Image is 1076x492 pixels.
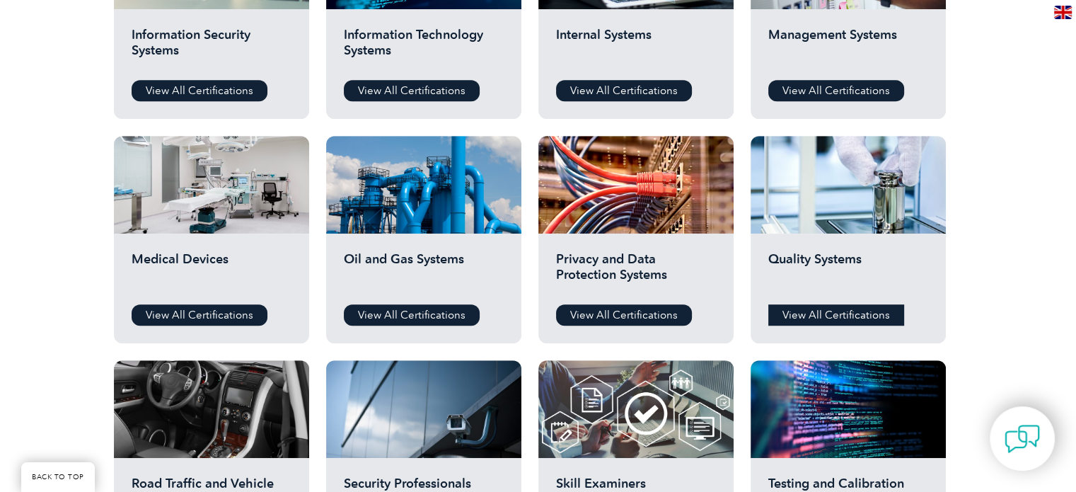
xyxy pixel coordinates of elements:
[556,304,692,326] a: View All Certifications
[21,462,95,492] a: BACK TO TOP
[1005,421,1040,457] img: contact-chat.png
[768,304,904,326] a: View All Certifications
[344,304,480,326] a: View All Certifications
[556,27,716,69] h2: Internal Systems
[556,80,692,101] a: View All Certifications
[132,304,267,326] a: View All Certifications
[132,251,291,294] h2: Medical Devices
[768,251,928,294] h2: Quality Systems
[768,80,904,101] a: View All Certifications
[132,80,267,101] a: View All Certifications
[132,27,291,69] h2: Information Security Systems
[344,80,480,101] a: View All Certifications
[344,27,504,69] h2: Information Technology Systems
[768,27,928,69] h2: Management Systems
[1054,6,1072,19] img: en
[556,251,716,294] h2: Privacy and Data Protection Systems
[344,251,504,294] h2: Oil and Gas Systems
